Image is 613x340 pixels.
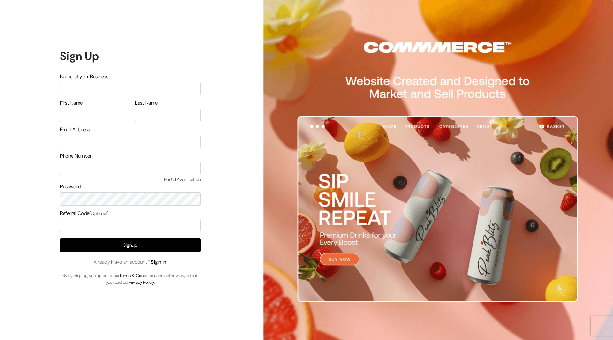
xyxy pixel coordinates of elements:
label: First Name [60,99,83,107]
p: By signing up, you agree to our and acknowledge that you read our . [60,272,201,286]
span: Already Have an account ? [94,258,167,266]
button: Signup [60,238,201,252]
a: Terms & Conditions [119,273,156,278]
span: For OTP verification [60,176,201,183]
label: Email Address [60,126,90,133]
label: Referral Code [60,209,109,217]
label: Phone Number [60,152,92,160]
a: Privacy Policy [129,279,154,285]
h1: Sign Up [60,49,201,63]
a: Sign In [151,259,167,265]
span: (Optional) [89,210,109,216]
label: Last Name [135,99,158,107]
label: Password [60,183,81,191]
label: Name of your Business [60,73,108,80]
